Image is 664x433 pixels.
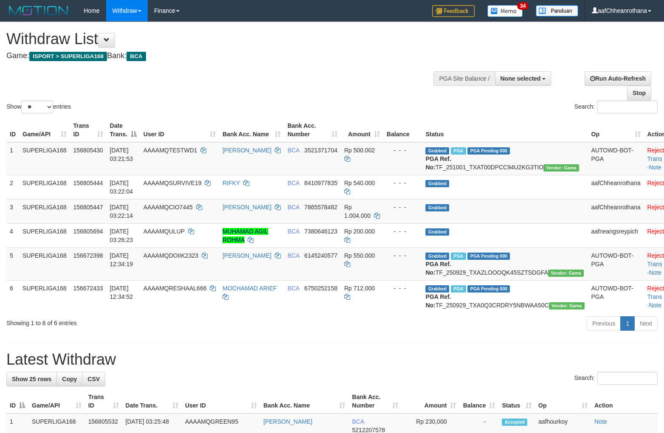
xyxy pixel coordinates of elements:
span: Copy 6750252158 to clipboard [304,285,338,292]
label: Show entries [6,101,71,113]
span: Copy 7865578482 to clipboard [304,204,338,211]
th: Date Trans.: activate to sort column descending [107,118,140,142]
th: Status [422,118,588,142]
h1: Withdraw List [6,31,434,48]
span: Vendor URL: https://trx31.1velocity.biz [548,270,584,277]
span: PGA Pending [467,147,510,155]
th: Action [591,389,658,413]
td: AUTOWD-BOT-PGA [588,247,644,280]
span: [DATE] 12:34:52 [110,285,133,300]
td: TF_251001_TXAT00DPCC94U2KG3TIO [422,142,588,175]
a: Note [649,302,661,309]
span: Rp 712.000 [344,285,375,292]
span: Marked by aafsoycanthlai [451,253,466,260]
span: 156805444 [73,180,103,186]
span: BCA [287,204,299,211]
span: Rp 500.002 [344,147,375,154]
input: Search: [597,372,658,385]
a: [PERSON_NAME] [264,418,312,425]
td: SUPERLIGA168 [19,142,70,175]
th: Trans ID: activate to sort column ascending [85,389,122,413]
span: Rp 200.000 [344,228,375,235]
td: AUTOWD-BOT-PGA [588,280,644,313]
img: panduan.png [536,5,578,17]
div: - - - [387,146,419,155]
span: 156805430 [73,147,103,154]
th: Date Trans.: activate to sort column ascending [122,389,182,413]
td: 5 [6,247,19,280]
a: MUHAMAD AGIL ROHMA [222,228,268,243]
span: Copy 7380646123 to clipboard [304,228,338,235]
h4: Game: Bank: [6,52,434,60]
span: Copy 6145240577 to clipboard [304,252,338,259]
th: Op: activate to sort column ascending [535,389,591,413]
label: Search: [574,101,658,113]
td: AUTOWD-BOT-PGA [588,142,644,175]
span: [DATE] 03:21:53 [110,147,133,162]
td: 1 [6,142,19,175]
div: - - - [387,227,419,236]
span: Rp 550.000 [344,252,375,259]
a: Previous [587,316,621,331]
span: PGA Pending [467,253,510,260]
div: - - - [387,251,419,260]
td: SUPERLIGA168 [19,199,70,223]
span: BCA [287,252,299,259]
th: User ID: activate to sort column ascending [140,118,219,142]
span: AAAAMQRESHAAL666 [143,285,207,292]
span: AAAAMQCIO7445 [143,204,193,211]
div: Showing 1 to 6 of 6 entries [6,315,270,327]
span: Grabbed [425,204,449,211]
span: Grabbed [425,180,449,187]
th: Op: activate to sort column ascending [588,118,644,142]
span: Grabbed [425,147,449,155]
td: SUPERLIGA168 [19,223,70,247]
img: Button%20Memo.svg [487,5,523,17]
span: CSV [87,376,100,382]
div: - - - [387,203,419,211]
span: Copy [62,376,77,382]
a: Next [634,316,658,331]
img: Feedback.jpg [432,5,475,17]
span: Show 25 rows [12,376,51,382]
td: SUPERLIGA168 [19,280,70,313]
div: PGA Site Balance / [433,71,495,86]
th: Bank Acc. Number: activate to sort column ascending [284,118,341,142]
a: [PERSON_NAME] [222,204,271,211]
th: Trans ID: activate to sort column ascending [70,118,107,142]
a: [PERSON_NAME] [222,147,271,154]
td: aafChheanrothana [588,175,644,199]
a: RIFKY [222,180,240,186]
th: ID [6,118,19,142]
a: [PERSON_NAME] [222,252,271,259]
th: Game/API: activate to sort column ascending [19,118,70,142]
th: Amount: activate to sort column ascending [341,118,383,142]
span: AAAAMQTESTWD1 [143,147,197,154]
button: None selected [495,71,551,86]
span: Rp 1.004.000 [344,204,371,219]
span: 34 [517,2,529,10]
span: BCA [287,285,299,292]
th: Bank Acc. Name: activate to sort column ascending [260,389,349,413]
span: PGA Pending [467,285,510,292]
label: Search: [574,372,658,385]
span: AAAAMQULUP [143,228,185,235]
select: Showentries [21,101,53,113]
th: Bank Acc. Name: activate to sort column ascending [219,118,284,142]
td: 6 [6,280,19,313]
span: AAAAMQSURVIVE19 [143,180,202,186]
th: Balance: activate to sort column ascending [459,389,498,413]
th: ID: activate to sort column descending [6,389,28,413]
th: Amount: activate to sort column ascending [402,389,459,413]
td: TF_250929_TXAZLOOOQK45SZTSDGFA [422,247,588,280]
td: aafChheanrothana [588,199,644,223]
span: BCA [352,418,364,425]
a: CSV [82,372,105,386]
span: [DATE] 03:22:14 [110,204,133,219]
span: Copy 3521371704 to clipboard [304,147,338,154]
span: 156672398 [73,252,103,259]
span: Copy 8410977835 to clipboard [304,180,338,186]
b: PGA Ref. No: [425,155,451,171]
a: 1 [620,316,635,331]
td: 4 [6,223,19,247]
